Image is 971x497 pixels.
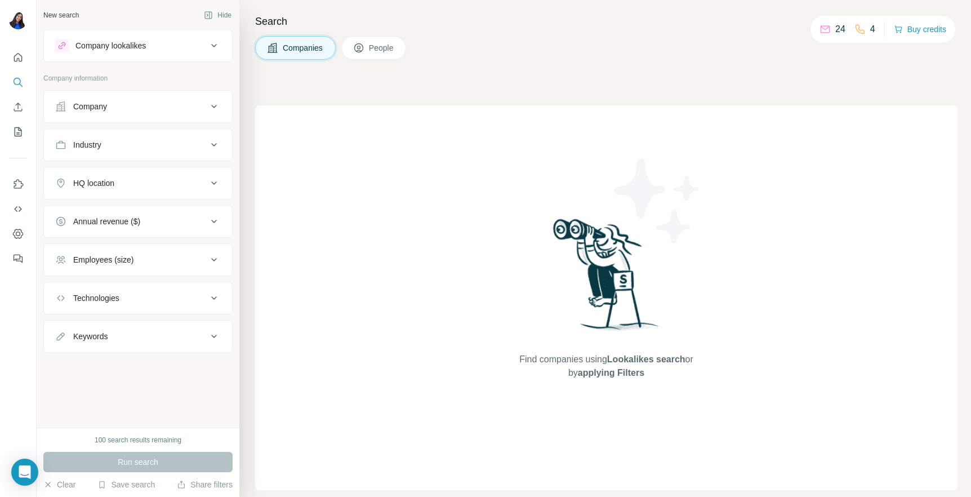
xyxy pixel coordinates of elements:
button: My lists [9,122,27,142]
h4: Search [255,14,957,29]
button: Feedback [9,248,27,269]
button: Enrich CSV [9,97,27,117]
button: Quick start [9,47,27,68]
button: Buy credits [894,21,946,37]
span: Companies [283,42,324,54]
div: Technologies [73,292,119,304]
button: Clear [43,479,75,490]
span: applying Filters [578,368,644,378]
button: Dashboard [9,224,27,244]
button: Save search [97,479,155,490]
div: Employees (size) [73,254,133,265]
span: People [369,42,395,54]
p: Company information [43,73,233,83]
button: Annual revenue ($) [44,208,232,235]
div: Keywords [73,331,108,342]
p: 24 [835,23,845,36]
button: Employees (size) [44,246,232,273]
button: Use Surfe on LinkedIn [9,174,27,194]
button: Company lookalikes [44,32,232,59]
button: Use Surfe API [9,199,27,219]
div: New search [43,10,79,20]
p: 4 [870,23,875,36]
div: Open Intercom Messenger [11,459,38,486]
button: Hide [196,7,239,24]
button: HQ location [44,170,232,197]
div: HQ location [73,177,114,189]
div: Annual revenue ($) [73,216,140,227]
button: Share filters [177,479,233,490]
div: Industry [73,139,101,150]
img: Avatar [9,11,27,29]
span: Find companies using or by [516,353,696,380]
div: Company lookalikes [75,40,146,51]
span: Lookalikes search [607,354,685,364]
div: Company [73,101,107,112]
button: Technologies [44,285,232,312]
img: Surfe Illustration - Stars [607,150,708,252]
img: Surfe Illustration - Woman searching with binoculars [548,216,665,341]
button: Industry [44,131,232,158]
button: Keywords [44,323,232,350]
button: Search [9,72,27,92]
div: 100 search results remaining [95,435,181,445]
button: Company [44,93,232,120]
